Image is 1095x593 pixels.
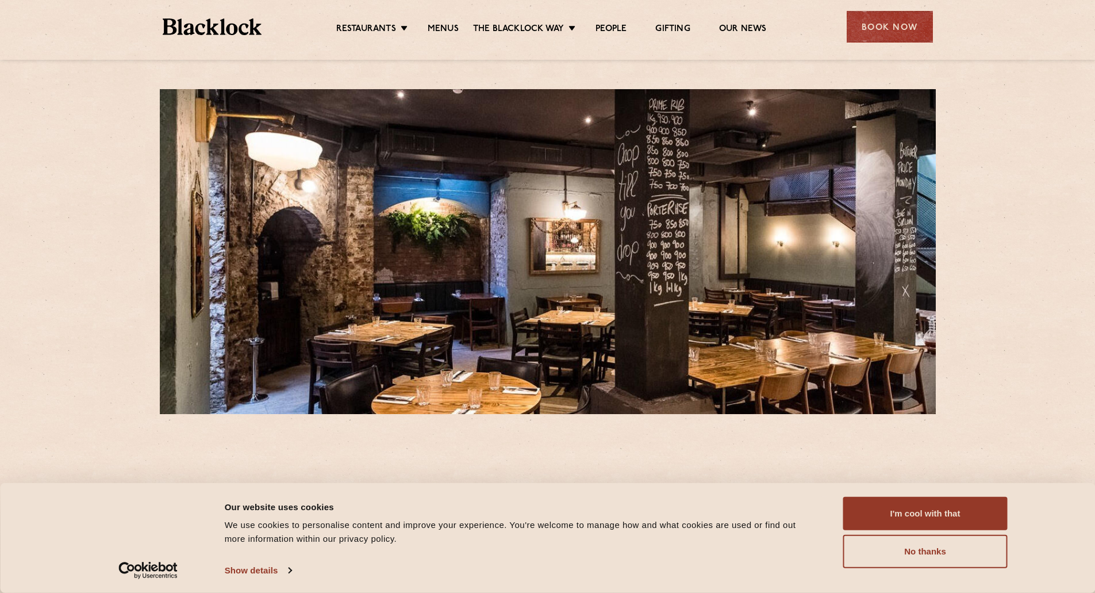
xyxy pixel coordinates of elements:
[843,497,1008,530] button: I'm cool with that
[655,24,690,36] a: Gifting
[225,500,817,514] div: Our website uses cookies
[719,24,767,36] a: Our News
[843,535,1008,568] button: No thanks
[428,24,459,36] a: Menus
[225,518,817,546] div: We use cookies to personalise content and improve your experience. You're welcome to manage how a...
[98,562,198,579] a: Usercentrics Cookiebot - opens in a new window
[473,24,564,36] a: The Blacklock Way
[847,11,933,43] div: Book Now
[336,24,396,36] a: Restaurants
[595,24,627,36] a: People
[163,18,262,35] img: BL_Textured_Logo-footer-cropped.svg
[225,562,291,579] a: Show details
